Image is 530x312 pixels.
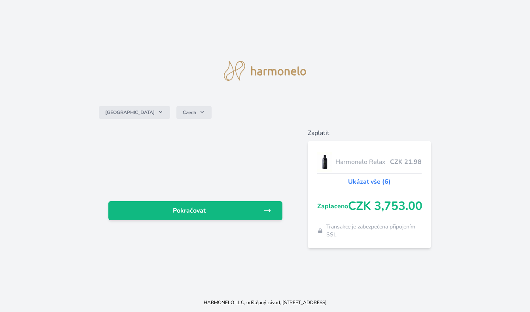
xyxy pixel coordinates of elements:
img: CLEAN_RELAX_se_stinem_x-lo.jpg [317,152,332,172]
span: Czech [183,109,196,116]
span: Harmonelo Relax [335,157,390,167]
span: [GEOGRAPHIC_DATA] [105,109,155,116]
a: Ukázat vše (6) [348,177,391,186]
span: Pokračovat [115,206,263,215]
span: Transakce je zabezpečena připojením SSL [326,223,422,239]
a: Pokračovat [108,201,282,220]
span: CZK 3,753.00 [348,199,422,213]
button: [GEOGRAPHIC_DATA] [99,106,170,119]
button: Czech [176,106,212,119]
span: Zaplaceno [317,202,348,211]
img: logo.svg [224,61,306,81]
h6: Zaplatit [308,128,431,138]
span: CZK 21.98 [390,157,422,167]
